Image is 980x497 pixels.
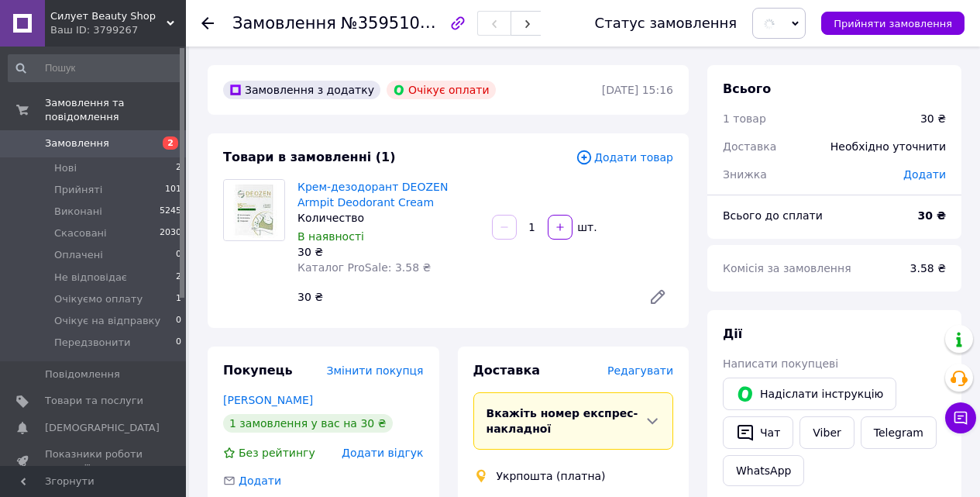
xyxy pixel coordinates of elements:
[723,112,766,125] span: 1 товар
[223,414,393,433] div: 1 замовлення у вас на 30 ₴
[239,475,281,487] span: Додати
[920,111,946,126] div: 30 ₴
[176,336,181,350] span: 0
[595,16,738,31] div: Статус замовлення
[945,402,976,433] button: Чат з покупцем
[176,292,181,306] span: 1
[45,447,143,475] span: Показники роботи компанії
[50,23,186,37] div: Ваш ID: 3799267
[54,336,131,350] span: Передзвонити
[201,16,214,31] div: Повернутися назад
[163,136,178,150] span: 2
[387,81,496,99] div: Очікує оплати
[239,447,315,459] span: Без рейтингу
[54,205,102,219] span: Виконані
[574,219,599,235] div: шт.
[54,292,143,306] span: Очікуємо оплату
[45,136,109,150] span: Замовлення
[723,378,896,410] button: Надіслати інструкцію
[45,394,143,408] span: Товари та послуги
[918,209,946,222] b: 30 ₴
[487,407,638,435] span: Вкажіть номер експрес-накладної
[821,129,955,164] div: Необхідно уточнити
[54,271,127,285] span: Не відповідає
[723,168,767,181] span: Знижка
[821,12,965,35] button: Прийняти замовлення
[607,364,673,377] span: Редагувати
[297,261,431,274] span: Каталог ProSale: 3.58 ₴
[176,248,181,262] span: 0
[723,416,793,449] button: Чат
[224,180,284,240] img: Крем-дезодорант DEOZEN Armpit Deodorant Cream
[165,183,181,197] span: 101
[223,394,313,406] a: [PERSON_NAME]
[642,281,673,312] a: Редагувати
[834,18,952,29] span: Прийняти замовлення
[723,262,851,274] span: Комісія за замовлення
[160,226,181,240] span: 2030
[903,168,946,181] span: Додати
[223,150,396,164] span: Товари в замовленні (1)
[327,364,424,377] span: Змінити покупця
[723,209,823,222] span: Всього до сплати
[342,447,423,459] span: Додати відгук
[602,84,673,96] time: [DATE] 15:16
[8,54,183,82] input: Пошук
[176,314,181,328] span: 0
[54,226,107,240] span: Скасовані
[223,363,293,378] span: Покупець
[341,13,451,33] span: №359510697
[723,140,776,153] span: Доставка
[297,181,448,209] a: Крем-дезодорант DEOZEN Armpit Deodorant Cream
[473,363,541,378] span: Доставка
[723,326,742,341] span: Дії
[176,161,181,175] span: 2
[160,205,181,219] span: 5245
[54,161,77,175] span: Нові
[861,416,937,449] a: Telegram
[223,81,380,99] div: Замовлення з додатку
[576,149,673,166] span: Додати товар
[297,210,480,226] div: Количество
[54,183,102,197] span: Прийняті
[493,468,610,484] div: Укрпошта (платна)
[297,230,364,243] span: В наявності
[54,314,160,328] span: Очікує на відправку
[232,14,336,33] span: Замовлення
[799,416,854,449] a: Viber
[50,9,167,23] span: Силует Beauty Shop
[54,248,103,262] span: Оплачені
[45,421,160,435] span: [DEMOGRAPHIC_DATA]
[297,244,480,260] div: 30 ₴
[910,262,946,274] span: 3.58 ₴
[723,455,804,486] a: WhatsApp
[45,96,186,124] span: Замовлення та повідомлення
[723,357,838,370] span: Написати покупцеві
[45,368,120,381] span: Повідомлення
[723,81,771,96] span: Всього
[176,271,181,285] span: 2
[291,286,636,308] div: 30 ₴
